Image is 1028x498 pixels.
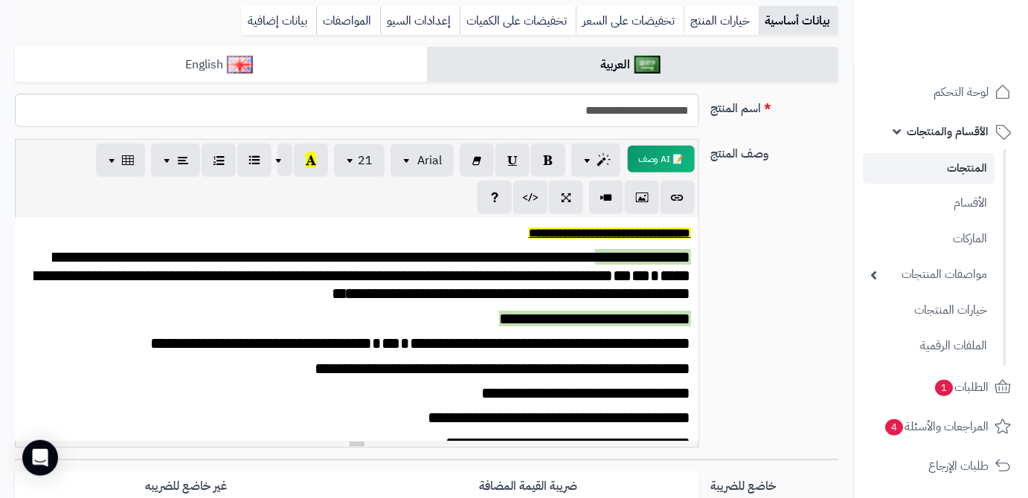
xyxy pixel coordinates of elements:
a: الماركات [863,223,995,255]
a: لوحة التحكم [863,74,1019,110]
span: طلبات الإرجاع [928,456,989,476]
a: تخفيضات على السعر [576,6,684,36]
a: المواصفات [316,6,380,36]
a: المنتجات [863,153,995,184]
a: English [15,47,427,83]
a: المراجعات والأسئلة4 [863,409,1019,444]
span: المراجعات والأسئلة [884,416,989,437]
label: وصف المنتج [705,139,844,163]
button: 📝 AI وصف [628,146,695,172]
a: الملفات الرقمية [863,330,995,362]
a: إعدادات السيو [380,6,460,36]
a: بيانات إضافية [242,6,316,36]
a: تخفيضات على الكميات [460,6,576,36]
img: logo-2.png [927,40,1014,71]
a: خيارات المنتج [684,6,759,36]
label: خاضع للضريبة [705,471,844,495]
a: خيارات المنتجات [863,294,995,326]
a: الأقسام [863,187,995,219]
div: Open Intercom Messenger [22,440,58,476]
span: 4 [885,419,903,436]
button: Arial [391,144,454,177]
img: English [227,56,253,74]
a: الطلبات1 [863,369,1019,405]
span: الأقسام والمنتجات [907,121,989,142]
a: بيانات أساسية [759,6,838,36]
span: Arial [417,152,442,169]
span: 1 [935,380,953,396]
img: العربية [635,56,661,74]
button: 21 [334,144,385,177]
span: 21 [358,152,373,169]
label: اسم المنتج [705,94,844,117]
a: مواصفات المنتجات [863,259,995,291]
a: العربية [427,47,839,83]
span: لوحة التحكم [934,82,989,103]
span: الطلبات [934,377,989,398]
a: طلبات الإرجاع [863,448,1019,484]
